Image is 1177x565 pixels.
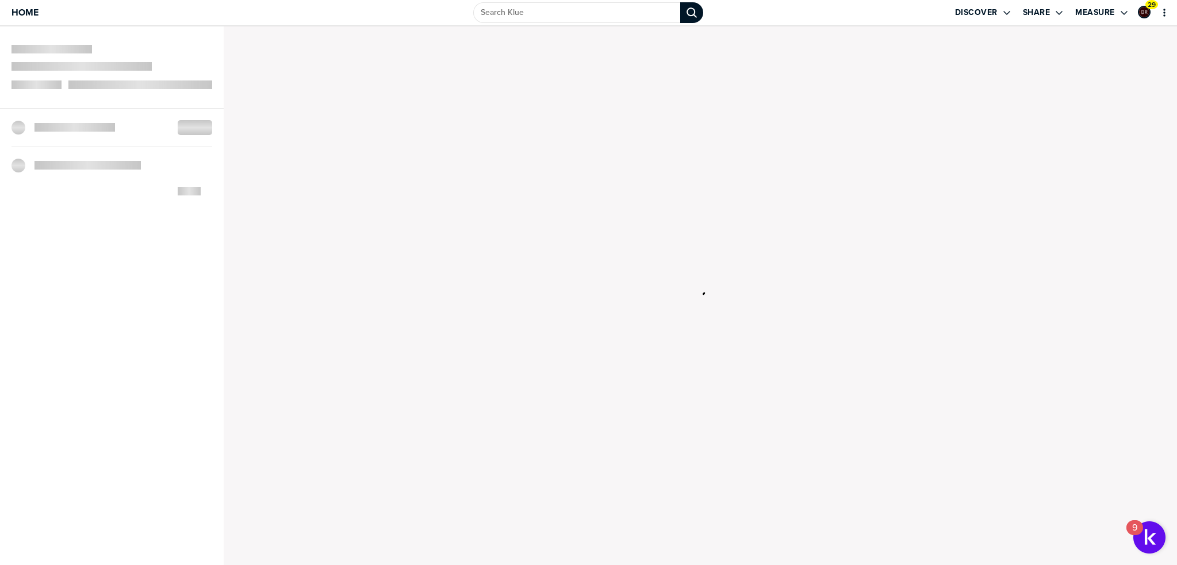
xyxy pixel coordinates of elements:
span: 29 [1148,1,1156,9]
div: 9 [1132,528,1137,543]
label: Share [1023,7,1051,18]
div: Search Klue [680,2,703,23]
input: Search Klue [473,2,680,23]
span: Home [11,7,39,17]
div: Dustin Ray [1138,6,1151,18]
label: Discover [955,7,998,18]
label: Measure [1075,7,1115,18]
a: Edit Profile [1137,5,1152,20]
img: dca9c6f390784fc323463dd778aad4f8-sml.png [1139,7,1149,17]
button: Open Resource Center, 9 new notifications [1133,521,1166,554]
